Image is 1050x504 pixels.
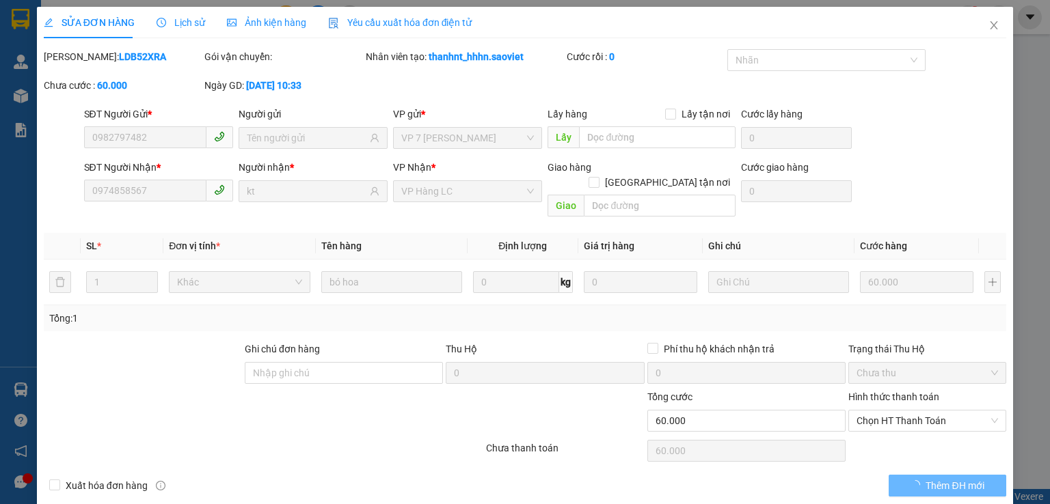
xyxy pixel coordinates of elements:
div: Người nhận [239,160,388,175]
span: Thu Hộ [446,344,477,354]
span: VP Hàng LC [401,181,534,201]
input: Dọc đường [579,126,736,148]
button: Thêm ĐH mới [889,475,1007,496]
b: 60.000 [97,80,127,91]
b: 0 [609,51,615,62]
input: Tên người nhận [247,184,367,199]
input: Dọc đường [584,195,736,216]
input: 0 [584,271,697,293]
span: [GEOGRAPHIC_DATA] tận nơi [600,175,736,190]
span: Xuất hóa đơn hàng [60,478,153,493]
button: delete [49,271,71,293]
span: Khác [177,272,301,292]
div: Gói vận chuyển: [204,49,362,64]
span: SL [86,240,97,251]
span: phone [214,131,225,142]
div: SĐT Người Gửi [84,107,233,122]
div: Người gửi [239,107,388,122]
span: Ảnh kiện hàng [227,17,306,28]
b: thanhnt_hhhn.saoviet [429,51,524,62]
span: clock-circle [157,18,166,27]
div: Trạng thái Thu Hộ [848,341,1006,356]
input: 0 [860,271,973,293]
span: Thêm ĐH mới [926,478,984,493]
span: close [988,20,999,31]
div: Ngày GD: [204,78,362,93]
span: Lấy [548,126,579,148]
span: Giao [548,195,584,216]
span: Lấy tận nơi [676,107,736,122]
div: Chưa thanh toán [485,440,645,464]
span: picture [227,18,237,27]
span: VP 7 Phạm Văn Đồng [401,128,534,148]
span: Tên hàng [321,240,362,251]
span: info-circle [156,481,165,490]
input: Tên người gửi [247,130,367,145]
label: Cước lấy hàng [741,109,803,120]
div: VP gửi [393,107,542,122]
input: Ghi Chú [708,271,849,293]
span: Phí thu hộ khách nhận trả [658,341,780,356]
span: Giao hàng [548,162,591,173]
button: plus [984,271,1001,293]
div: [PERSON_NAME]: [44,49,202,64]
label: Hình thức thanh toán [848,391,939,402]
span: Lấy hàng [548,109,587,120]
label: Ghi chú đơn hàng [245,344,320,354]
span: loading [911,480,926,490]
span: Định lượng [498,240,547,251]
b: LDB52XRA [119,51,166,62]
div: SĐT Người Nhận [84,160,233,175]
span: kg [559,271,573,293]
b: [DATE] 10:33 [246,80,301,91]
input: Ghi chú đơn hàng [245,362,443,384]
span: Yêu cầu xuất hóa đơn điện tử [328,17,472,28]
div: Chưa cước : [44,78,202,93]
span: VP Nhận [393,162,431,173]
span: Đơn vị tính [169,240,220,251]
img: icon [328,18,339,29]
span: phone [214,184,225,195]
span: Giá trị hàng [584,240,634,251]
input: Cước giao hàng [741,180,852,202]
span: Tổng cước [647,391,692,402]
span: user [370,186,379,196]
div: Tổng: 1 [49,311,406,326]
div: Nhân viên tạo: [366,49,564,64]
span: edit [44,18,53,27]
span: SỬA ĐƠN HÀNG [44,17,135,28]
th: Ghi chú [703,233,854,260]
input: Cước lấy hàng [741,127,852,149]
span: Chọn HT Thanh Toán [857,410,998,431]
span: Cước hàng [860,240,907,251]
div: Cước rồi : [567,49,725,64]
label: Cước giao hàng [741,162,809,173]
span: Chưa thu [857,363,998,383]
input: VD: Bàn, Ghế [321,271,462,293]
span: user [370,133,379,143]
span: Lịch sử [157,17,205,28]
button: Close [975,7,1013,45]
